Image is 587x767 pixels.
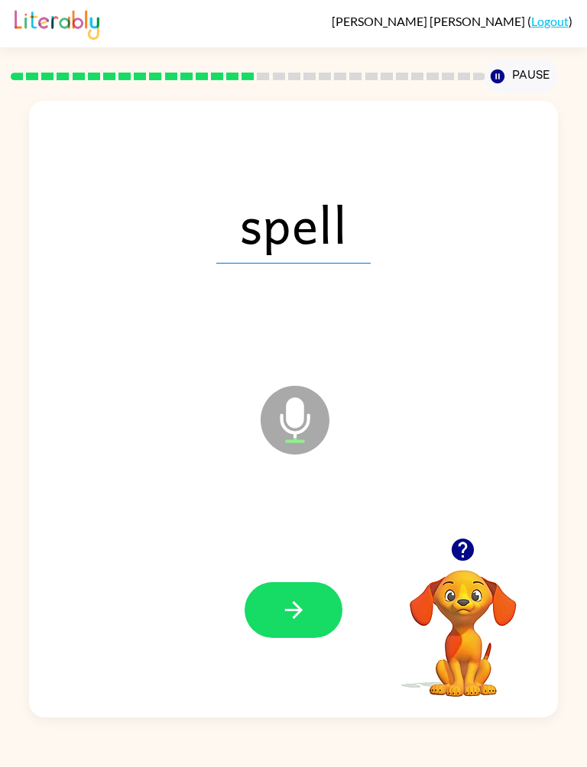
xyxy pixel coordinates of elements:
[531,14,569,28] a: Logout
[216,184,371,264] span: spell
[332,14,527,28] span: [PERSON_NAME] [PERSON_NAME]
[332,14,572,28] div: ( )
[15,6,99,40] img: Literably
[485,59,557,94] button: Pause
[387,546,540,699] video: Your browser must support playing .mp4 files to use Literably. Please try using another browser.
